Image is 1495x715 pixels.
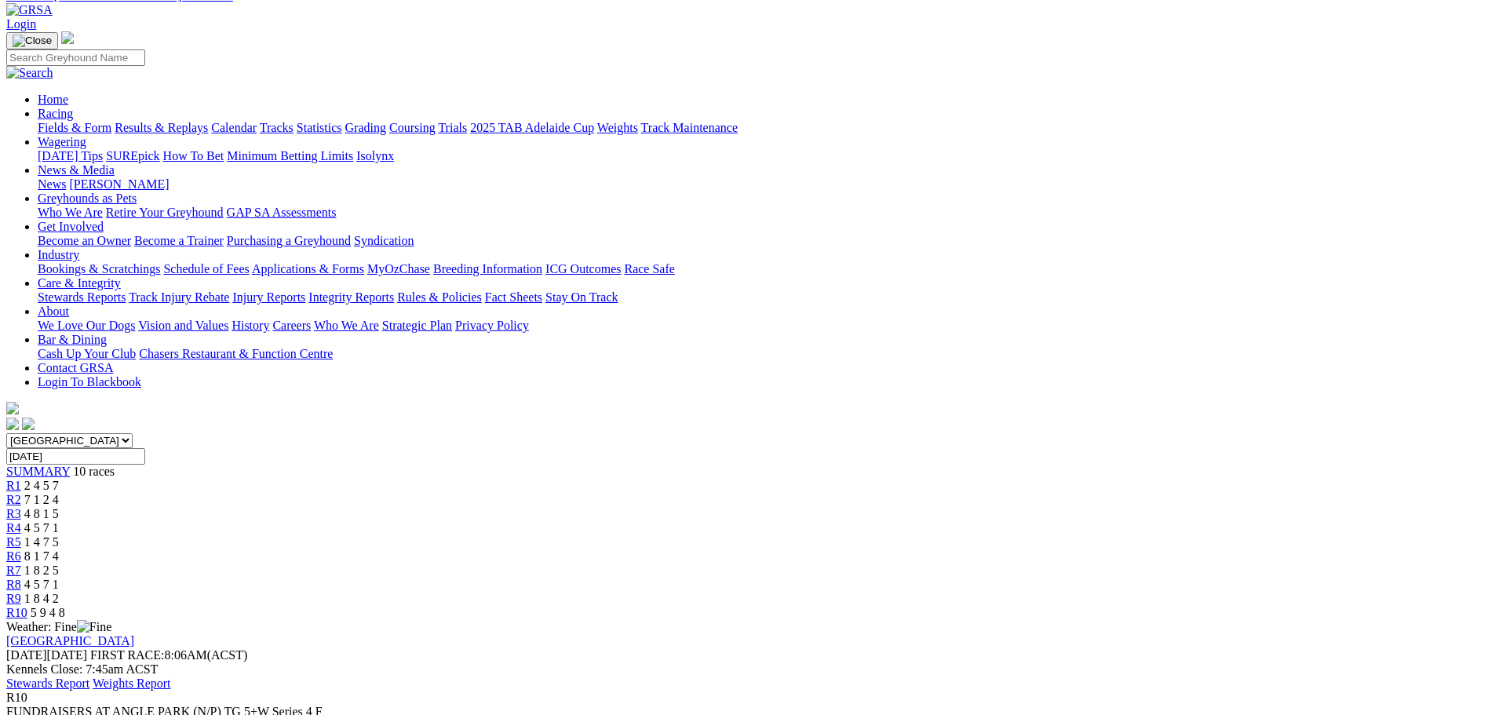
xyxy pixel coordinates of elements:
[6,648,47,662] span: [DATE]
[354,234,414,247] a: Syndication
[397,290,482,304] a: Rules & Policies
[24,564,59,577] span: 1 8 2 5
[6,648,87,662] span: [DATE]
[367,262,430,275] a: MyOzChase
[6,521,21,534] a: R4
[24,535,59,549] span: 1 4 7 5
[31,606,65,619] span: 5 9 4 8
[211,121,257,134] a: Calendar
[356,149,394,162] a: Isolynx
[24,493,59,506] span: 7 1 2 4
[6,465,70,478] a: SUMMARY
[6,535,21,549] a: R5
[38,135,86,148] a: Wagering
[38,163,115,177] a: News & Media
[6,549,21,563] a: R6
[22,418,35,430] img: twitter.svg
[38,107,73,120] a: Racing
[138,319,228,332] a: Vision and Values
[24,507,59,520] span: 4 8 1 5
[272,319,311,332] a: Careers
[470,121,594,134] a: 2025 TAB Adelaide Cup
[641,121,738,134] a: Track Maintenance
[6,564,21,577] a: R7
[6,49,145,66] input: Search
[38,149,103,162] a: [DATE] Tips
[227,206,337,219] a: GAP SA Assessments
[545,262,621,275] a: ICG Outcomes
[38,375,141,389] a: Login To Blackbook
[232,319,269,332] a: History
[24,578,59,591] span: 4 5 7 1
[38,319,135,332] a: We Love Our Dogs
[38,290,1489,305] div: Care & Integrity
[6,507,21,520] a: R3
[6,493,21,506] span: R2
[6,17,36,31] a: Login
[38,333,107,346] a: Bar & Dining
[93,677,171,690] a: Weights Report
[163,149,224,162] a: How To Bet
[38,347,136,360] a: Cash Up Your Club
[129,290,229,304] a: Track Injury Rebate
[6,578,21,591] a: R8
[382,319,452,332] a: Strategic Plan
[61,31,74,44] img: logo-grsa-white.png
[38,121,1489,135] div: Racing
[455,319,529,332] a: Privacy Policy
[232,290,305,304] a: Injury Reports
[308,290,394,304] a: Integrity Reports
[24,549,59,563] span: 8 1 7 4
[38,234,1489,248] div: Get Involved
[314,319,379,332] a: Who We Are
[38,93,68,106] a: Home
[6,592,21,605] span: R9
[38,262,160,275] a: Bookings & Scratchings
[38,290,126,304] a: Stewards Reports
[6,418,19,430] img: facebook.svg
[38,206,1489,220] div: Greyhounds as Pets
[6,479,21,492] a: R1
[69,177,169,191] a: [PERSON_NAME]
[38,319,1489,333] div: About
[90,648,164,662] span: FIRST RACE:
[38,192,137,205] a: Greyhounds as Pets
[6,677,89,690] a: Stewards Report
[38,361,113,374] a: Contact GRSA
[90,648,247,662] span: 8:06AM(ACST)
[139,347,333,360] a: Chasers Restaurant & Function Centre
[134,234,224,247] a: Become a Trainer
[438,121,467,134] a: Trials
[115,121,208,134] a: Results & Replays
[6,606,27,619] a: R10
[485,290,542,304] a: Fact Sheets
[24,592,59,605] span: 1 8 4 2
[6,402,19,414] img: logo-grsa-white.png
[6,3,53,17] img: GRSA
[6,691,27,704] span: R10
[38,149,1489,163] div: Wagering
[38,206,103,219] a: Who We Are
[597,121,638,134] a: Weights
[252,262,364,275] a: Applications & Forms
[24,479,59,492] span: 2 4 5 7
[6,662,1489,677] div: Kennels Close: 7:45am ACST
[38,121,111,134] a: Fields & Form
[6,620,111,633] span: Weather: Fine
[227,234,351,247] a: Purchasing a Greyhound
[38,234,131,247] a: Become an Owner
[227,149,353,162] a: Minimum Betting Limits
[77,620,111,634] img: Fine
[38,347,1489,361] div: Bar & Dining
[6,32,58,49] button: Toggle navigation
[38,262,1489,276] div: Industry
[13,35,52,47] img: Close
[6,634,134,648] a: [GEOGRAPHIC_DATA]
